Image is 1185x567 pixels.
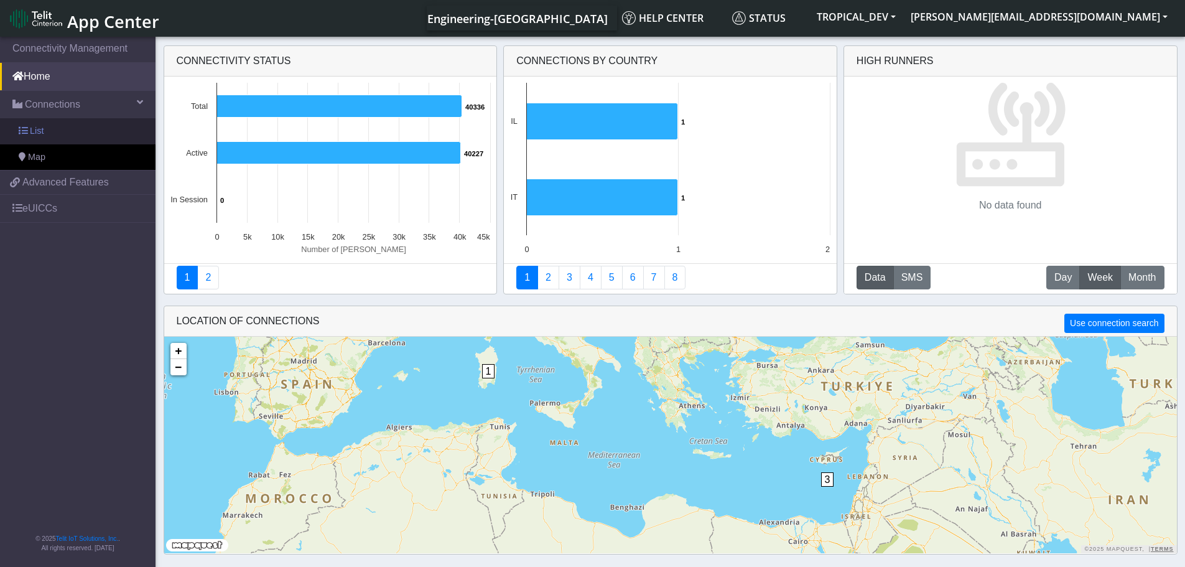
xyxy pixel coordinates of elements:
[732,11,786,25] span: Status
[25,97,80,112] span: Connections
[164,306,1177,337] div: LOCATION OF CONNECTIONS
[482,364,495,401] div: 1
[1087,270,1113,285] span: Week
[170,195,208,204] text: In Session
[10,9,62,29] img: logo-telit-cinterion-gw-new.png
[893,266,931,289] button: SMS
[1081,545,1176,553] div: ©2025 MapQuest, |
[825,245,830,254] text: 2
[821,472,834,487] span: 3
[559,266,580,289] a: Usage per Country
[427,6,607,30] a: Your current platform instance
[857,54,934,68] div: High Runners
[732,11,746,25] img: status.svg
[955,77,1066,188] img: No data found
[617,6,727,30] a: Help center
[601,266,623,289] a: Usage by Carrier
[580,266,602,289] a: Connections By Carrier
[186,148,208,157] text: Active
[302,232,315,241] text: 15k
[622,11,636,25] img: knowledge.svg
[477,232,490,241] text: 45k
[332,232,345,241] text: 20k
[1120,266,1164,289] button: Month
[56,535,118,542] a: Telit IoT Solutions, Inc.
[643,266,665,289] a: Zero Session
[1054,270,1072,285] span: Day
[511,192,518,202] text: IT
[301,245,406,254] text: Number of [PERSON_NAME]
[511,116,518,126] text: IL
[664,266,686,289] a: Not Connected for 30 days
[1064,314,1164,333] button: Use connection search
[271,232,284,241] text: 10k
[1151,546,1174,552] a: Terms
[622,266,644,289] a: 14 Days Trend
[979,198,1042,213] p: No data found
[220,197,224,204] text: 0
[681,118,685,126] text: 1
[903,6,1175,28] button: [PERSON_NAME][EMAIL_ADDRESS][DOMAIN_NAME]
[164,46,497,77] div: Connectivity status
[504,46,837,77] div: Connections By Country
[727,6,809,30] a: Status
[1128,270,1156,285] span: Month
[482,364,495,378] span: 1
[681,194,685,202] text: 1
[809,6,903,28] button: TROPICAL_DEV
[177,266,198,289] a: Connectivity status
[516,266,538,289] a: Connections By Country
[22,175,109,190] span: Advanced Features
[453,232,466,241] text: 40k
[1046,266,1080,289] button: Day
[215,232,219,241] text: 0
[676,245,681,254] text: 1
[170,359,187,375] a: Zoom out
[170,343,187,359] a: Zoom in
[427,11,608,26] span: Engineering-[GEOGRAPHIC_DATA]
[423,232,436,241] text: 35k
[10,5,157,32] a: App Center
[1079,266,1121,289] button: Week
[525,245,529,254] text: 0
[30,124,44,138] span: List
[393,232,406,241] text: 30k
[28,151,45,164] span: Map
[516,266,824,289] nav: Summary paging
[362,232,375,241] text: 25k
[857,266,894,289] button: Data
[622,11,704,25] span: Help center
[197,266,219,289] a: Deployment status
[465,103,485,111] text: 40336
[537,266,559,289] a: Carrier
[177,266,485,289] nav: Summary paging
[243,232,252,241] text: 5k
[190,101,207,111] text: Total
[464,150,483,157] text: 40227
[67,10,159,33] span: App Center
